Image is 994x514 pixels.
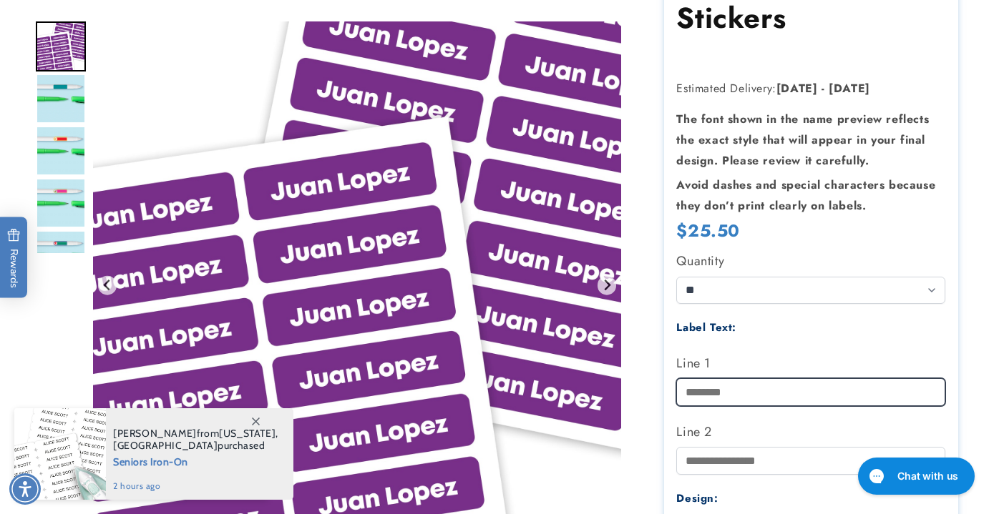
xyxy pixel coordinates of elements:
label: Line 1 [676,352,945,375]
strong: [DATE] [829,80,870,97]
span: [US_STATE] [219,427,276,440]
span: from , purchased [113,427,278,452]
span: $25.50 [676,218,740,243]
div: Accessibility Menu [9,473,41,505]
img: Bee design mini rectangle name label applied to a pen [36,126,86,176]
img: Waterproof Mini Stickers - Label Land [36,21,86,71]
label: Label Text: [676,320,736,335]
iframe: Gorgias live chat messenger [851,453,980,500]
img: Butterfly design mini rectangle name label applied to a pen [36,178,86,228]
label: Design: [676,490,718,506]
label: Quantity [676,249,945,272]
strong: The font shown in the name preview reflects the exact style that will appear in your final design... [676,111,929,169]
strong: Avoid dashes and special characters because they don’t print clearly on labels. [676,177,935,214]
label: Line 2 [676,420,945,443]
button: Go to last slide [98,276,117,295]
strong: [DATE] [776,80,818,97]
div: Go to slide 4 [36,178,86,228]
div: Go to slide 5 [36,230,86,280]
span: [PERSON_NAME] [113,427,197,440]
div: Go to slide 1 [36,21,86,71]
img: Crossbones design mini rectangle name label applied to a pen [36,230,86,280]
div: Go to slide 2 [36,74,86,124]
span: [GEOGRAPHIC_DATA] [113,439,218,452]
span: Rewards [7,228,21,287]
img: Basketball design mini rectangle name label applied to a pen [36,74,86,124]
span: 2 hours ago [113,480,278,493]
button: Next slide [598,276,617,295]
span: Seniors Iron-On [113,452,278,470]
p: Estimated Delivery: [676,79,945,99]
strong: - [822,80,825,97]
div: Go to slide 3 [36,126,86,176]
